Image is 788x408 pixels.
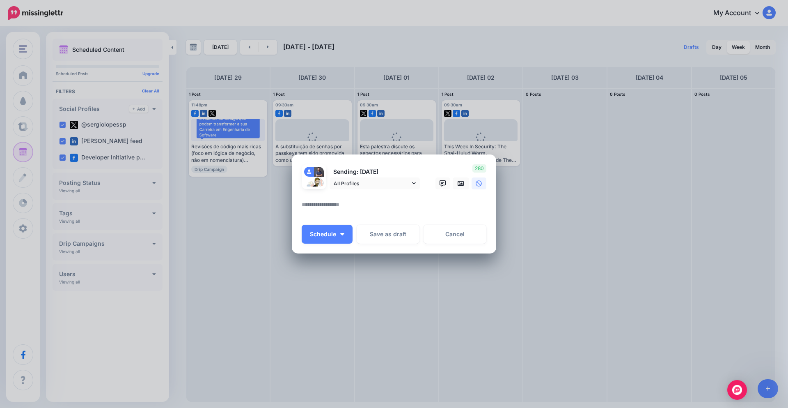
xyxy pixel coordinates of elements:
[727,380,747,400] div: Open Intercom Messenger
[304,177,324,196] img: QppGEvPG-82148.jpg
[334,179,410,188] span: All Profiles
[424,225,486,244] a: Cancel
[357,225,419,244] button: Save as draft
[330,177,420,189] a: All Profiles
[310,231,336,237] span: Schedule
[304,167,314,177] img: user_default_image.png
[340,233,344,235] img: arrow-down-white.png
[330,167,420,177] p: Sending: [DATE]
[314,167,324,177] img: 404938064_7577128425634114_8114752557348925942_n-bsa142071.jpg
[302,225,353,244] button: Schedule
[472,164,486,173] span: 280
